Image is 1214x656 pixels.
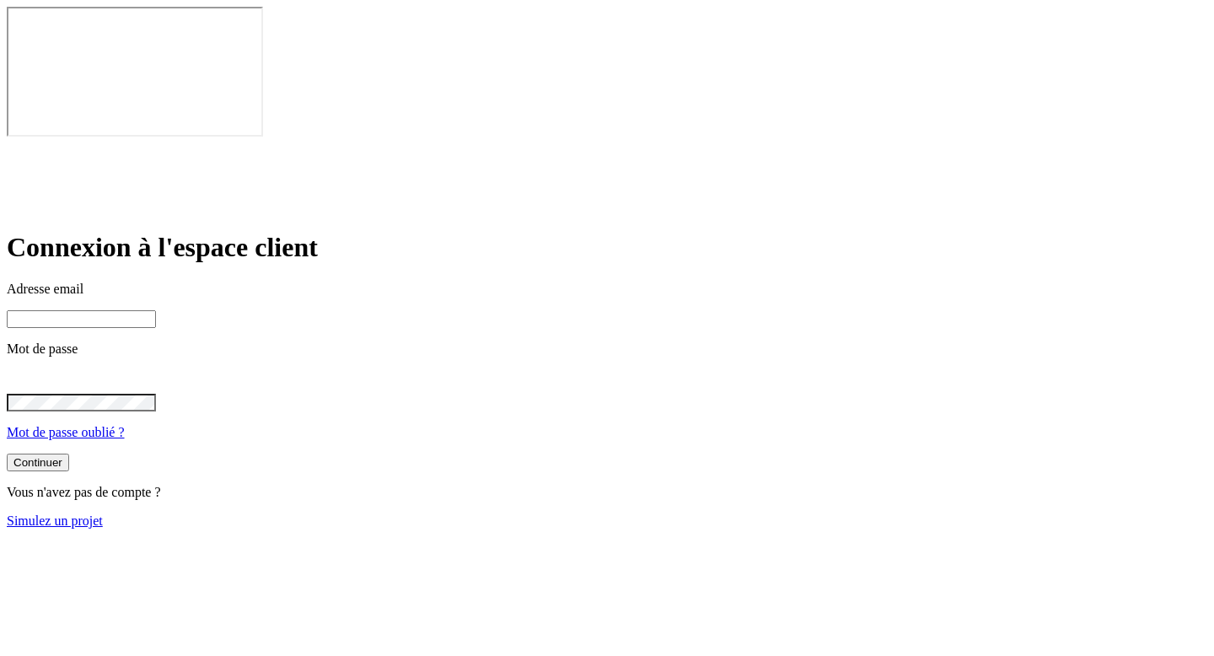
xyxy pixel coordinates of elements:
[7,425,125,439] a: Mot de passe oublié ?
[7,454,69,471] button: Continuer
[7,232,1207,263] h1: Connexion à l'espace client
[7,341,1207,357] p: Mot de passe
[13,456,62,469] div: Continuer
[7,514,103,528] a: Simulez un projet
[7,485,1207,500] p: Vous n'avez pas de compte ?
[7,282,1207,297] p: Adresse email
